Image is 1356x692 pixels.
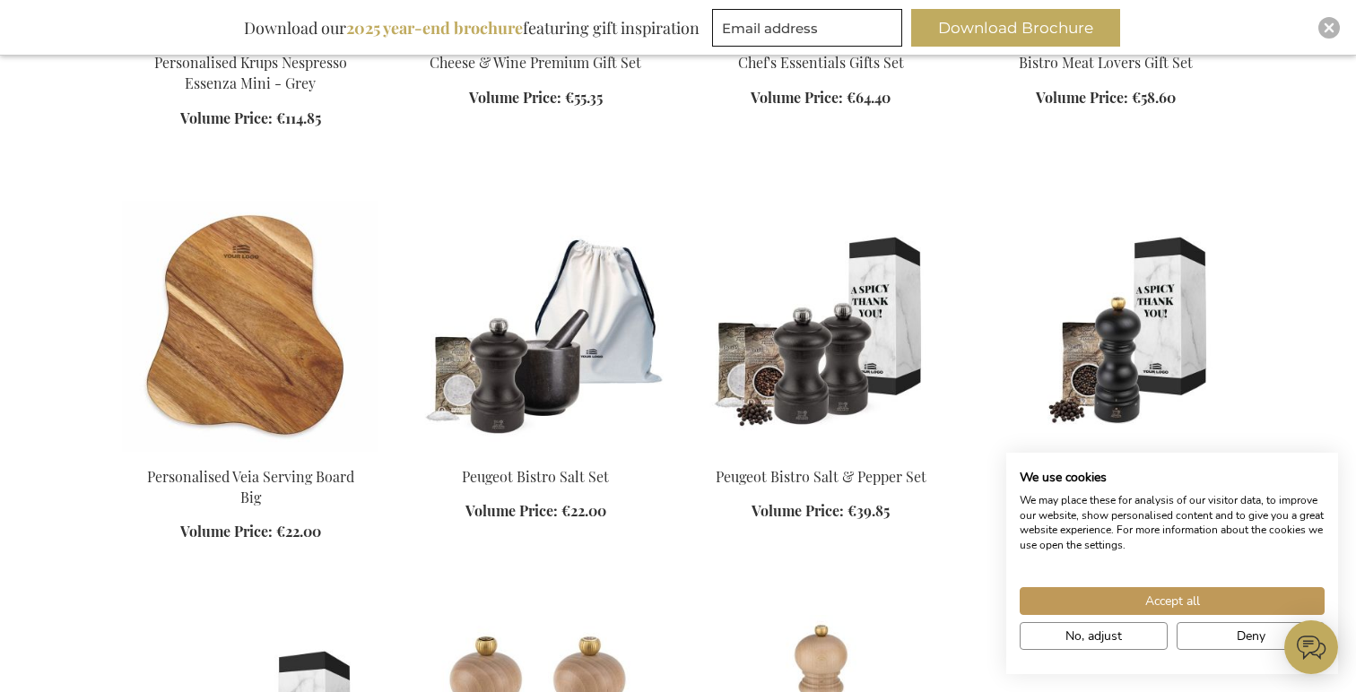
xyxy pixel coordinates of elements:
a: Bistro Meat Lovers Gift Set [1019,53,1193,72]
form: marketing offers and promotions [712,9,908,52]
button: Accept all cookies [1020,587,1325,615]
a: Volume Price: €22.00 [180,522,321,542]
a: Volume Price: €55.35 [469,88,603,108]
iframe: belco-activator-frame [1284,620,1338,674]
span: Accept all [1145,592,1200,610]
a: Cheese & Wine Premium Gift Set [430,53,641,72]
a: Personalised Veia Serving Board Big [147,467,354,506]
span: €55.35 [565,88,603,107]
span: €64.40 [847,88,891,107]
button: Deny all cookies [1177,622,1325,650]
span: Volume Price: [751,88,843,107]
img: Peugeot Bistro Salt Set [407,201,664,452]
span: Volume Price: [469,88,561,107]
a: Volume Price: €22.00 [465,501,606,522]
img: Peugot Paris Pepper Set [978,201,1234,452]
a: Peugot Paris Pepper Set [978,445,1234,462]
a: Volume Price: €39.85 [752,501,890,522]
img: Personalised Veia Serving Board Big [122,201,378,452]
span: Volume Price: [465,501,558,520]
span: €39.85 [847,501,890,520]
input: Email address [712,9,902,47]
a: Peugeot Bistro Salt & Pepper Set [692,445,949,462]
img: Close [1324,22,1334,33]
h2: We use cookies [1020,470,1325,486]
button: Adjust cookie preferences [1020,622,1168,650]
span: No, adjust [1065,627,1122,645]
a: Volume Price: €58.60 [1036,88,1176,108]
span: €114.85 [276,108,321,127]
div: Download our featuring gift inspiration [236,9,708,47]
a: Peugeot Bistro Salt Set [407,445,664,462]
span: Volume Price: [1036,88,1128,107]
p: We may place these for analysis of our visitor data, to improve our website, show personalised co... [1020,493,1325,553]
img: Peugeot Bistro Salt & Pepper Set [692,201,949,452]
span: Deny [1237,627,1265,645]
span: €22.00 [561,501,606,520]
span: €58.60 [1132,88,1176,107]
span: €22.00 [276,522,321,541]
span: Volume Price: [752,501,844,520]
span: Volume Price: [180,522,273,541]
b: 2025 year-end brochure [346,17,523,39]
a: Volume Price: €64.40 [751,88,891,108]
span: Volume Price: [180,108,273,127]
a: Volume Price: €114.85 [180,108,321,129]
a: Peugeot Bistro Salt & Pepper Set [716,467,926,486]
div: Close [1318,17,1340,39]
button: Download Brochure [911,9,1120,47]
a: Personalised Veia Serving Board Big [122,445,378,462]
a: Chef's Essentials Gifts Set [738,53,904,72]
a: Peugeot Bistro Salt Set [462,467,609,486]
